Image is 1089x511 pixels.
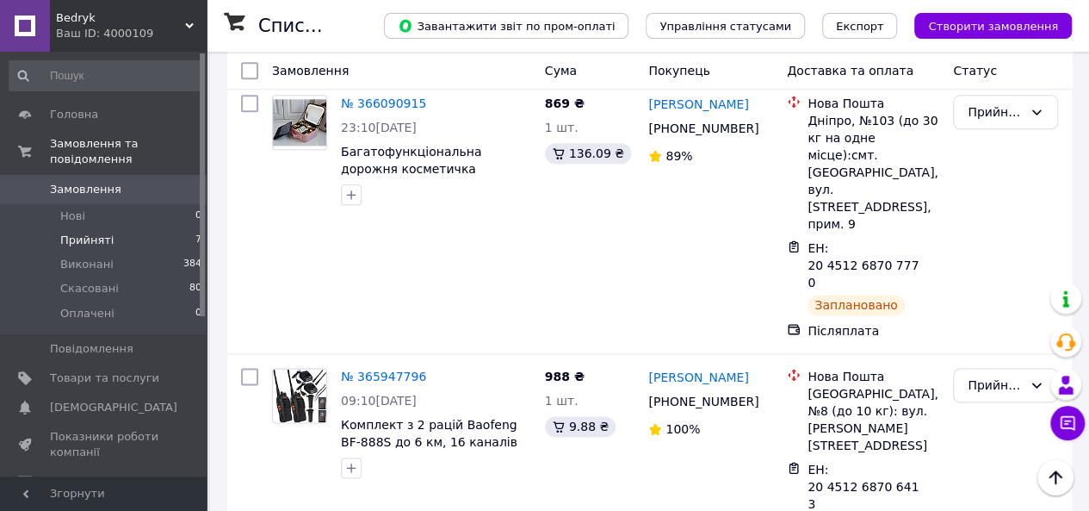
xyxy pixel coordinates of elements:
[50,136,207,167] span: Замовлення та повідомлення
[807,463,919,511] span: ЕН: 20 4512 6870 6413
[665,422,700,436] span: 100%
[645,116,759,140] div: [PHONE_NUMBER]
[341,418,517,483] a: Комплект з 2 рацій Baofeng BF-888S до 6 км, 16 каналів для мисливців, рибалок, охорони PGP
[398,18,615,34] span: Завантажити звіт по пром-оплаті
[545,121,579,134] span: 1 шт.
[50,429,159,460] span: Показники роботи компанії
[953,64,997,78] span: Статус
[272,368,327,423] a: Фото товару
[273,99,326,146] img: Фото товару
[645,389,759,414] div: [PHONE_NUMBER]
[60,281,119,296] span: Скасовані
[60,306,114,321] span: Оплачені
[50,371,159,386] span: Товари та послуги
[787,64,913,78] span: Доставка та оплата
[648,64,709,78] span: Покупець
[50,400,177,415] span: [DEMOGRAPHIC_DATA]
[1050,406,1085,440] button: Чат з покупцем
[968,376,1023,395] div: Прийнято
[341,394,417,408] span: 09:10[DATE]
[545,143,631,164] div: 136.09 ₴
[807,95,939,112] div: Нова Пошта
[648,369,748,386] a: [PERSON_NAME]
[665,149,692,163] span: 89%
[341,370,426,383] a: № 365947796
[341,121,417,134] span: 23:10[DATE]
[807,112,939,233] div: Дніпро, №103 (до 30 кг на одне місце):смт. [GEOGRAPHIC_DATA], вул. [STREET_ADDRESS], прим. 9
[183,257,201,272] span: 384
[272,95,327,150] a: Фото товару
[189,281,201,296] span: 80
[60,209,85,224] span: Нові
[56,10,185,26] span: Bedryk
[807,385,939,454] div: [GEOGRAPHIC_DATA], №8 (до 10 кг): вул. [PERSON_NAME][STREET_ADDRESS]
[807,322,939,340] div: Післяплата
[897,18,1072,32] a: Створити замовлення
[195,209,201,224] span: 0
[9,60,203,91] input: Пошук
[50,341,133,357] span: Повідомлення
[968,103,1023,122] div: Прийнято
[914,13,1072,39] button: Створити замовлення
[807,241,919,290] span: ЕН: 20 4512 6870 7770
[545,370,585,383] span: 988 ₴
[646,13,805,39] button: Управління статусами
[928,20,1058,33] span: Створити замовлення
[836,20,884,33] span: Експорт
[1037,459,1074,495] button: Наверх
[60,257,114,272] span: Виконані
[50,182,121,197] span: Замовлення
[50,475,95,490] span: Відгуки
[195,233,201,248] span: 7
[545,97,585,110] span: 869 ₴
[50,107,98,122] span: Головна
[384,13,628,39] button: Завантажити звіт по пром-оплаті
[648,96,748,113] a: [PERSON_NAME]
[341,145,529,227] a: Багатофункціональна дорожня косметичка органайзер для косметики з дзеркалом та підсвічуванням рож...
[56,26,207,41] div: Ваш ID: 4000109
[60,233,114,248] span: Прийняті
[807,368,939,385] div: Нова Пошта
[822,13,898,39] button: Експорт
[258,16,433,36] h1: Список замовлень
[273,369,326,422] img: Фото товару
[807,295,905,315] div: Заплановано
[341,97,426,110] a: № 366090915
[545,64,577,78] span: Cума
[545,394,579,408] span: 1 шт.
[272,64,349,78] span: Замовлення
[545,416,616,437] div: 9.88 ₴
[659,20,791,33] span: Управління статусами
[195,306,201,321] span: 0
